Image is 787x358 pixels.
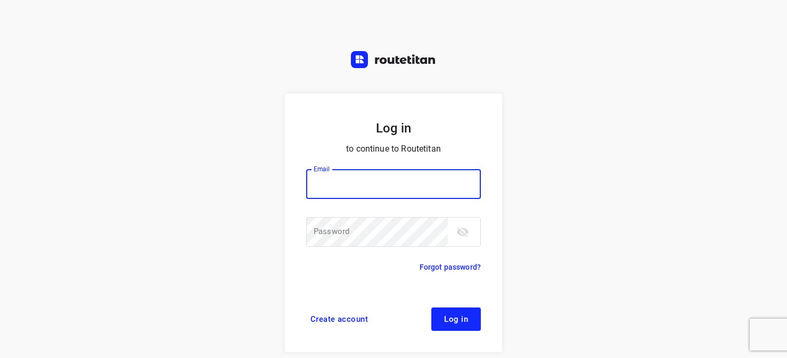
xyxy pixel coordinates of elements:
p: to continue to Routetitan [306,141,481,156]
a: Create account [306,307,372,331]
button: Log in [431,307,481,331]
span: Create account [310,315,368,323]
a: Forgot password? [420,261,481,273]
img: Routetitan [351,51,436,68]
a: Routetitan [351,51,436,71]
h5: Log in [306,119,481,137]
span: Log in [444,315,468,323]
button: toggle password visibility [452,221,473,243]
